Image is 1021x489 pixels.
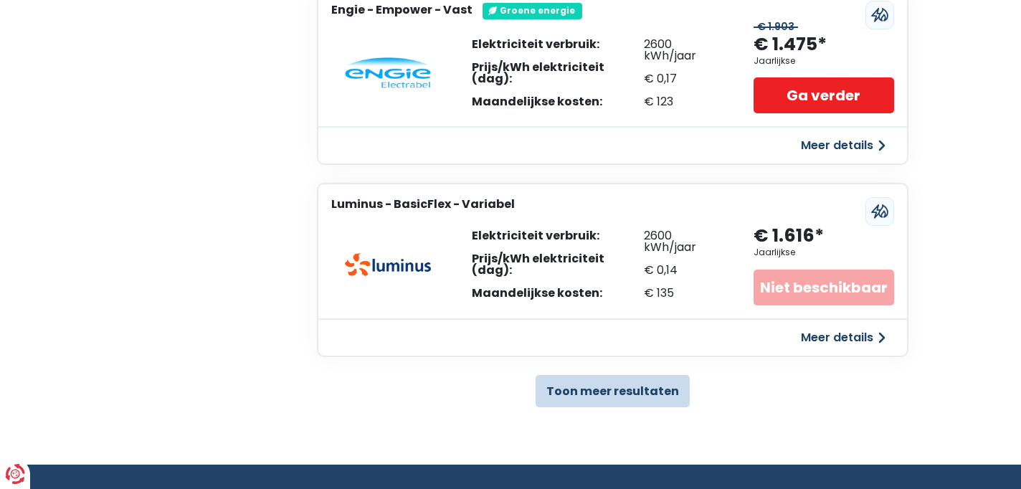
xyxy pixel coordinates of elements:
[754,33,827,57] div: € 1.475*
[472,253,643,276] div: Prijs/kWh elektriciteit (dag):
[754,270,894,305] div: Niet beschikbaar
[483,3,582,19] div: Groene energie
[536,375,690,407] button: Toon meer resultaten
[472,96,643,108] div: Maandelijkse kosten:
[472,230,643,242] div: Elektriciteit verbruik:
[644,265,726,276] div: € 0,14
[754,77,894,113] a: Ga verder
[644,288,726,299] div: € 135
[754,247,795,257] div: Jaarlijkse
[754,21,798,33] div: € 1.903
[792,133,894,158] button: Meer details
[472,62,643,85] div: Prijs/kWh elektriciteit (dag):
[644,230,726,253] div: 2600 kWh/jaar
[472,288,643,299] div: Maandelijkse kosten:
[754,56,795,66] div: Jaarlijkse
[644,39,726,62] div: 2600 kWh/jaar
[792,325,894,351] button: Meer details
[644,73,726,85] div: € 0,17
[331,3,472,16] h3: Engie - Empower - Vast
[331,197,515,211] h3: Luminus - BasicFlex - Variabel
[644,96,726,108] div: € 123
[345,253,431,276] img: Luminus
[754,224,824,248] div: € 1.616*
[472,39,643,50] div: Elektriciteit verbruik:
[345,57,431,89] img: Engie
